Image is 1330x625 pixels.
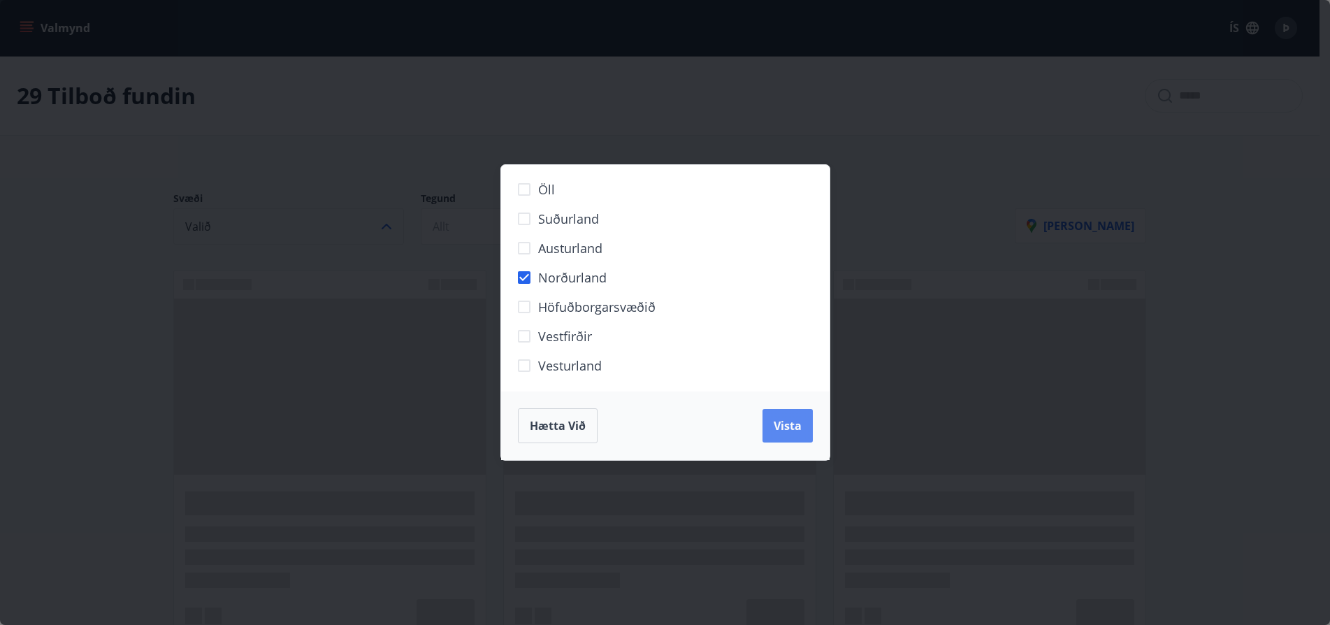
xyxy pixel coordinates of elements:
span: Norðurland [538,268,607,287]
span: Vesturland [538,357,602,375]
span: Öll [538,180,555,199]
span: Hætta við [530,418,586,433]
span: Suðurland [538,210,599,228]
span: Vestfirðir [538,327,592,345]
button: Hætta við [518,408,598,443]
span: Austurland [538,239,602,257]
button: Vista [762,409,813,443]
span: Höfuðborgarsvæðið [538,298,656,316]
span: Vista [774,418,802,433]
